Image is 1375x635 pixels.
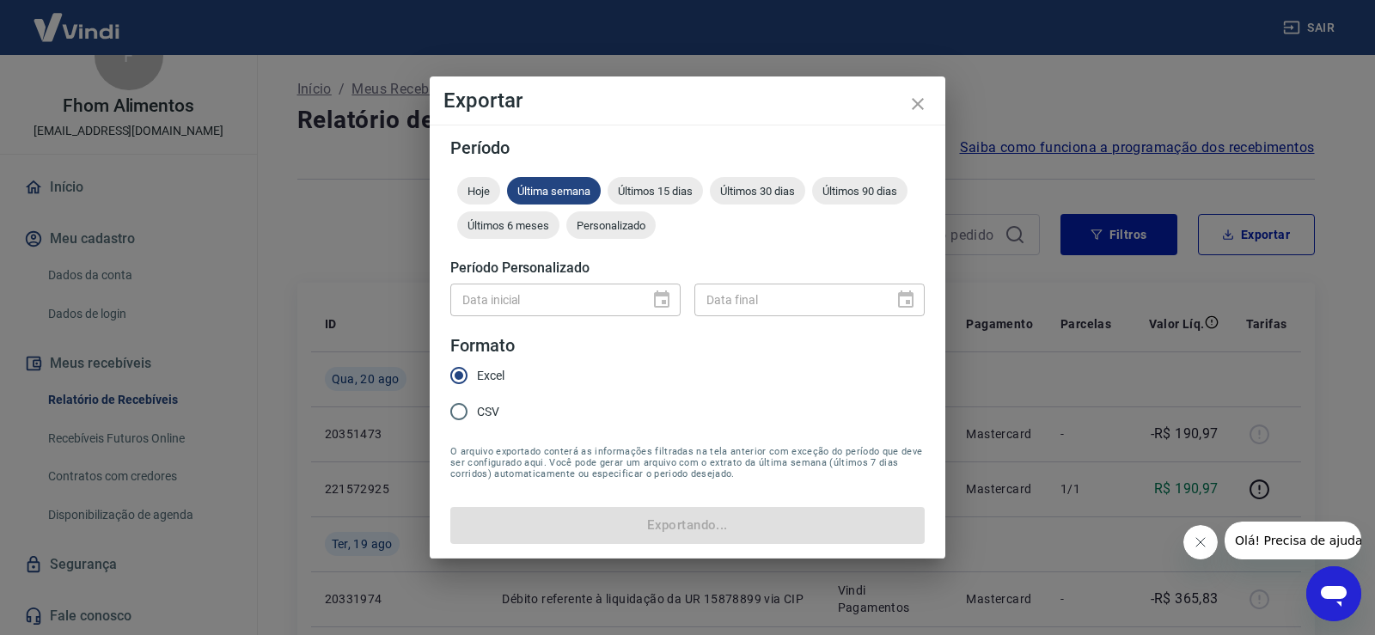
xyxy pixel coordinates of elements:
[457,185,500,198] span: Hoje
[457,219,559,232] span: Últimos 6 meses
[450,139,925,156] h5: Período
[1306,566,1361,621] iframe: Botão para abrir a janela de mensagens
[477,403,499,421] span: CSV
[450,446,925,479] span: O arquivo exportado conterá as informações filtradas na tela anterior com exceção do período que ...
[450,284,638,315] input: DD/MM/YYYY
[10,12,144,26] span: Olá! Precisa de ajuda?
[507,177,601,205] div: Última semana
[450,259,925,277] h5: Período Personalizado
[477,367,504,385] span: Excel
[450,333,515,358] legend: Formato
[1225,522,1361,559] iframe: Mensagem da empresa
[443,90,932,111] h4: Exportar
[507,185,601,198] span: Última semana
[812,177,907,205] div: Últimos 90 dias
[608,177,703,205] div: Últimos 15 dias
[710,177,805,205] div: Últimos 30 dias
[694,284,882,315] input: DD/MM/YYYY
[608,185,703,198] span: Últimos 15 dias
[710,185,805,198] span: Últimos 30 dias
[566,211,656,239] div: Personalizado
[897,83,938,125] button: close
[457,177,500,205] div: Hoje
[566,219,656,232] span: Personalizado
[812,185,907,198] span: Últimos 90 dias
[457,211,559,239] div: Últimos 6 meses
[1183,525,1218,559] iframe: Fechar mensagem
